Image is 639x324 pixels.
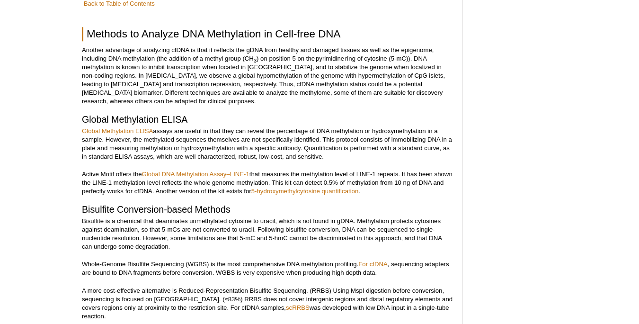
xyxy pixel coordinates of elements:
a: Global DNA Methylation Assay–LINE-1 [142,171,249,178]
p: Bisulfite is a chemical that deaminates unmethylated cytosine to uracil, which is not found in gD... [82,217,453,251]
p: assays are useful in that they can reveal the percentage of DNA methylation or hydroxymethylation... [82,127,453,161]
sub: 3 [254,58,257,63]
h3: Bisulfite Conversion-based Methods [82,205,453,215]
p: Another advantage of analyzing cfDNA is that it reflects the gDNA from healthy and damaged tissue... [82,46,453,106]
p: Whole-Genome Bisulfite Sequencing (WGBS) is the most comprehensive DNA methylation profiling. , s... [82,260,453,277]
a: scRRBS [286,304,310,311]
h2: Methods to Analyze DNA Methylation in Cell-free DNA [82,27,453,41]
p: A more cost-effective alternative is Reduced-Representation Bisulfite Sequencing. (RRBS) Using Ms... [82,287,453,321]
a: Global Methylation ELISA [82,127,153,135]
a: For cfDNA [358,261,388,268]
h3: Global Methylation ELISA [82,115,453,125]
a: 5-hydroxymethylcytosine quantification [251,188,359,195]
p: Active Motif offers the that measures the methylation level of LINE-1 repeats. It has been shown ... [82,170,453,196]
